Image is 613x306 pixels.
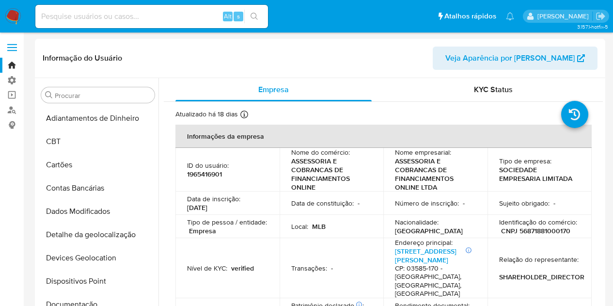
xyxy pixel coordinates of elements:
[37,223,158,246] button: Detalhe da geolocalização
[499,199,550,208] p: Sujeito obrigado :
[499,157,551,165] p: Tipo de empresa :
[187,161,229,170] p: ID do usuário :
[358,199,360,208] p: -
[37,107,158,130] button: Adiantamentos de Dinheiro
[187,194,240,203] p: Data de inscrição :
[553,199,555,208] p: -
[501,226,570,235] p: CNPJ 56871881000170
[37,200,158,223] button: Dados Modificados
[506,12,514,20] a: Notificações
[175,110,238,119] p: Atualizado há 18 dias
[231,264,254,273] p: verified
[189,226,216,235] p: Empresa
[291,157,368,192] p: ASSESSORIA E COBRANCAS DE FINANCIAMENTOS ONLINE
[499,273,584,281] p: SHAREHOLDER_DIRECTOR
[395,226,463,235] p: [GEOGRAPHIC_DATA]
[596,11,606,21] a: Sair
[444,11,496,21] span: Atalhos rápidos
[37,130,158,153] button: CBT
[395,246,456,265] a: [STREET_ADDRESS][PERSON_NAME]
[291,264,327,273] p: Transações :
[395,264,472,298] h4: CP: 03585-170 - [GEOGRAPHIC_DATA], [GEOGRAPHIC_DATA], [GEOGRAPHIC_DATA]
[445,47,575,70] span: Veja Aparência por [PERSON_NAME]
[258,84,289,95] span: Empresa
[395,148,451,157] p: Nome empresarial :
[291,222,308,231] p: Local :
[37,177,158,200] button: Contas Bancárias
[499,255,579,264] p: Relação do representante :
[237,12,240,21] span: s
[187,264,227,273] p: Nível de KYC :
[433,47,597,70] button: Veja Aparência por [PERSON_NAME]
[474,84,513,95] span: KYC Status
[395,238,453,247] p: Endereço principal :
[43,53,122,63] h1: Informação do Usuário
[37,246,158,270] button: Devices Geolocation
[395,157,472,192] p: ASSESSORIA E COBRANCAS DE FINANCIAMENTOS ONLINE LTDA
[291,148,350,157] p: Nome do comércio :
[55,91,151,100] input: Procurar
[537,12,592,21] p: marcos.borges@mercadopago.com.br
[395,199,459,208] p: Número de inscrição :
[187,218,267,226] p: Tipo de pessoa / entidade :
[463,199,465,208] p: -
[175,125,592,148] th: Informações da empresa
[37,270,158,293] button: Dispositivos Point
[37,153,158,177] button: Cartões
[187,203,207,212] p: [DATE]
[312,222,326,231] p: MLB
[499,165,576,183] p: SOCIEDADE EMPRESARIA LIMITADA
[35,10,268,23] input: Pesquise usuários ou casos...
[244,10,264,23] button: search-icon
[499,218,577,226] p: Identificação do comércio :
[45,91,53,99] button: Procurar
[224,12,232,21] span: Alt
[395,218,439,226] p: Nacionalidade :
[187,170,222,178] p: 1965416901
[331,264,333,273] p: -
[291,199,354,208] p: Data de constituição :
